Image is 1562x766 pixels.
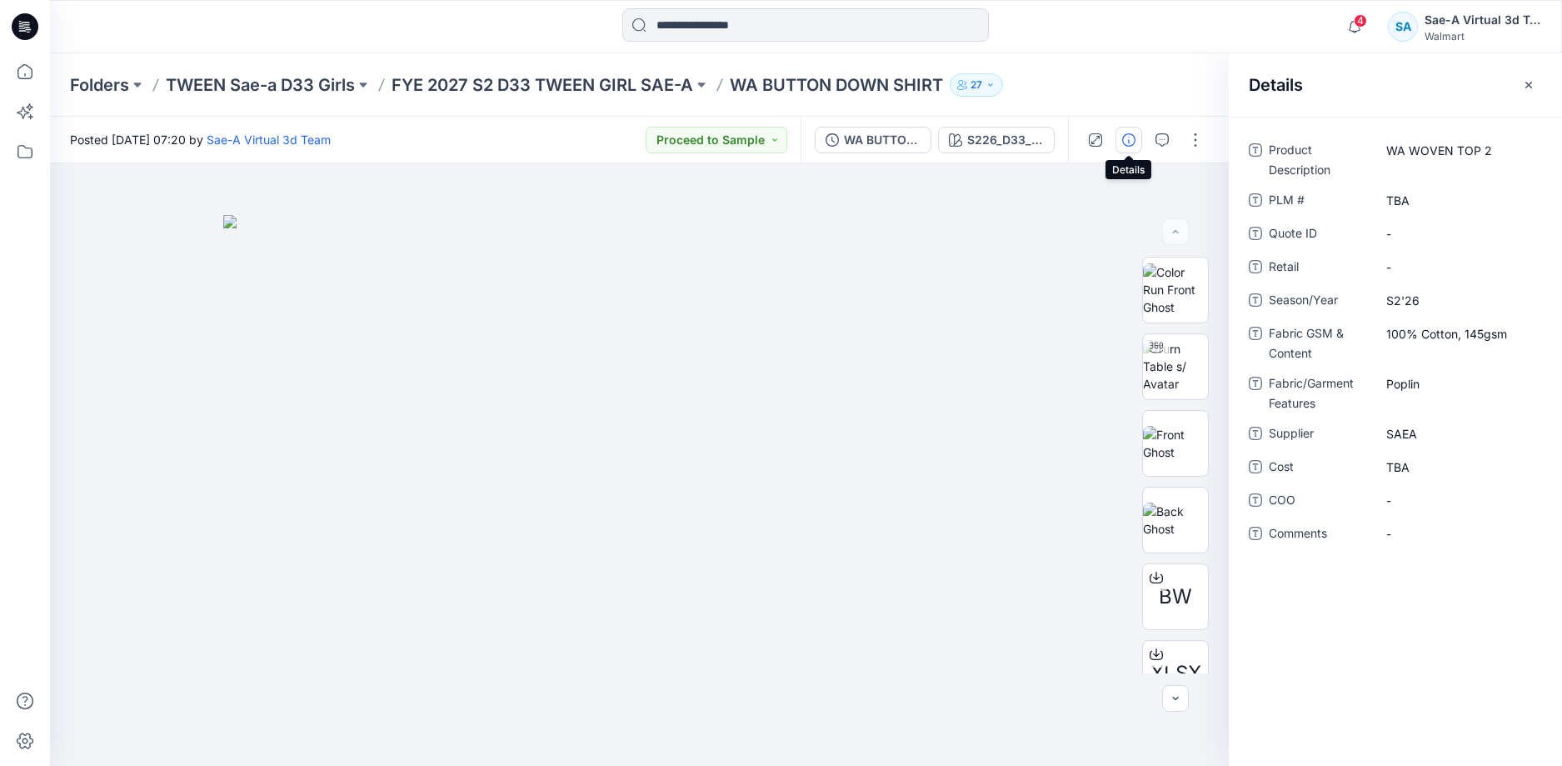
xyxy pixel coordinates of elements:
[392,73,693,97] a: FYE 2027 S2 D33 TWEEN GIRL SAE-A
[1386,525,1531,543] span: -
[1269,223,1369,247] span: Quote ID
[844,131,921,149] div: WA BUTTON DOWN SHIRT_REV1_FULL COLORWAYS
[1386,225,1531,243] span: -
[967,131,1044,149] div: S226_D33_WN_AOP_03A
[1269,190,1369,213] span: PLM #
[1386,375,1531,393] span: Poplin
[1269,373,1369,413] span: Fabric/Garment Features
[1269,423,1369,447] span: Supplier
[1269,490,1369,513] span: COO
[1354,14,1367,28] span: 4
[1269,257,1369,280] span: Retail
[1159,582,1192,612] span: BW
[1115,127,1142,153] button: Details
[815,127,931,153] button: WA BUTTON DOWN SHIRT_REV1_FULL COLORWAYS
[1269,140,1369,180] span: Product Description
[1269,457,1369,480] span: Cost
[70,73,129,97] a: Folders
[1386,325,1531,343] span: 100% Cotton, 145gsm
[1143,503,1208,538] img: Back Ghost
[1386,258,1531,276] span: -
[1425,10,1541,30] div: Sae-A Virtual 3d Team
[1386,458,1531,476] span: TBA
[1269,523,1369,547] span: Comments
[1386,292,1531,309] span: S2'26
[971,76,982,94] p: 27
[938,127,1055,153] button: S226_D33_WN_AOP_03A
[950,73,1003,97] button: 27
[1249,75,1303,95] h2: Details
[1269,323,1369,363] span: Fabric GSM & Content
[1143,426,1208,461] img: Front Ghost
[1150,658,1201,688] span: XLSX
[166,73,355,97] a: TWEEN Sae-a D33 Girls
[1388,12,1418,42] div: SA
[1425,30,1541,43] div: Walmart
[1386,142,1531,159] span: WA WOVEN TOP 2
[1143,340,1208,393] img: Turn Table s/ Avatar
[1386,192,1531,209] span: TBA
[70,131,331,148] span: Posted [DATE] 07:20 by
[1386,492,1531,509] span: -
[1143,263,1208,316] img: Color Run Front Ghost
[730,73,943,97] p: WA BUTTON DOWN SHIRT
[1386,425,1531,443] span: SAEA
[1269,290,1369,313] span: Season/Year
[207,133,331,147] a: Sae-A Virtual 3d Team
